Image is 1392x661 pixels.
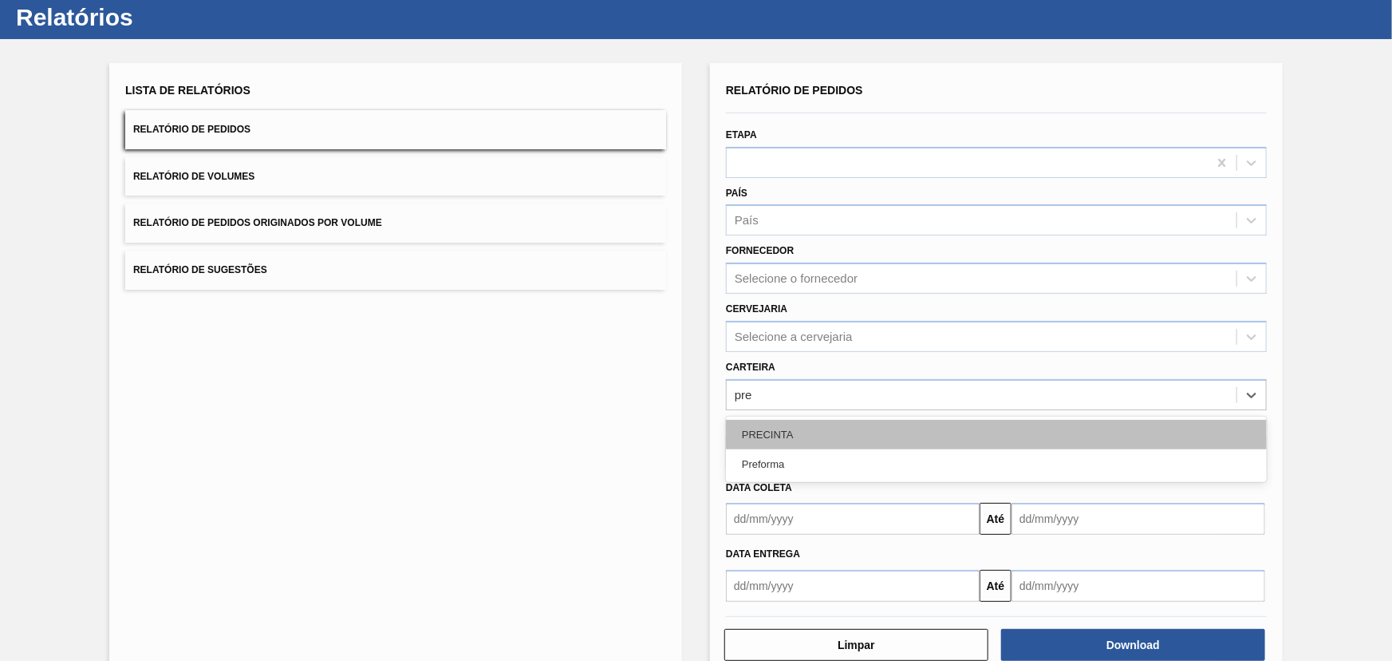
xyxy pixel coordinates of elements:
[16,8,299,26] h1: Relatórios
[125,110,666,149] button: Relatório de Pedidos
[735,214,759,228] div: País
[726,449,1267,479] div: Preforma
[1011,503,1265,535] input: dd/mm/yyyy
[726,188,747,199] label: País
[133,171,254,182] span: Relatório de Volumes
[726,420,1267,449] div: PRECINTA
[726,129,757,141] label: Etapa
[125,157,666,196] button: Relatório de Volumes
[133,264,267,275] span: Relatório de Sugestões
[726,84,863,97] span: Relatório de Pedidos
[724,629,988,661] button: Limpar
[125,204,666,243] button: Relatório de Pedidos Originados por Volume
[125,251,666,290] button: Relatório de Sugestões
[125,84,250,97] span: Lista de Relatórios
[726,548,800,560] span: Data Entrega
[133,124,250,135] span: Relatório de Pedidos
[726,362,775,373] label: Carteira
[980,570,1011,602] button: Até
[735,330,853,343] div: Selecione a cervejaria
[1011,570,1265,602] input: dd/mm/yyyy
[726,503,980,535] input: dd/mm/yyyy
[726,482,792,493] span: Data coleta
[133,217,382,228] span: Relatório de Pedidos Originados por Volume
[726,303,787,315] label: Cervejaria
[980,503,1011,535] button: Até
[726,570,980,602] input: dd/mm/yyyy
[735,272,858,286] div: Selecione o fornecedor
[726,245,794,256] label: Fornecedor
[1001,629,1265,661] button: Download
